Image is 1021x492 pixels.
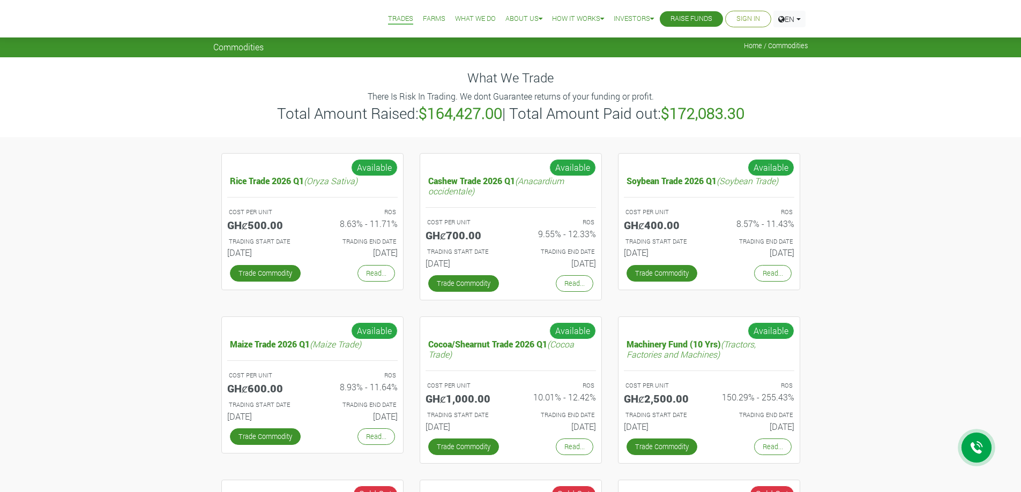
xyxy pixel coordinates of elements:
[351,322,398,339] span: Available
[227,173,398,262] a: Rice Trade 2026 Q1(Oryza Sativa) COST PER UNIT GHȼ500.00 ROS 8.63% - 11.71% TRADING START DATE [D...
[215,90,807,103] p: There Is Risk In Trading. We dont Guarantee returns of your funding or profit.
[419,103,502,123] b: $164,427.00
[625,208,699,217] p: COST PER UNIT
[670,13,712,25] a: Raise Funds
[426,336,596,436] a: Cocoa/Shearnut Trade 2026 Q1(Cocoa Trade) COST PER UNIT GHȼ1,000.00 ROS 10.01% - 12.42% TRADING S...
[230,428,301,445] a: Trade Commodity
[229,371,303,380] p: COST PER UNIT
[322,400,396,410] p: Estimated Trading End Date
[322,237,396,246] p: Estimated Trading End Date
[426,173,596,273] a: Cashew Trade 2026 Q1(Anacardium occidentale) COST PER UNIT GHȼ700.00 ROS 9.55% - 12.33% TRADING S...
[321,247,398,258] h6: [DATE]
[388,13,413,25] a: Trades
[426,421,503,432] h6: [DATE]
[519,392,596,402] h6: Return on Funding is the percentage profit you stand to earn.Visit our FAQs more info. Visit our ...
[624,173,794,262] a: Soybean Trade 2026 Q1(Soybean Trade) COST PER UNIT GHȼ400.00 ROS 8.57% - 11.43% TRADING START DAT...
[627,338,756,360] i: (Tractors, Factories and Machines)
[427,411,501,420] p: Estimated Trading Start Date
[625,237,699,246] p: Estimated Trading Start Date
[426,392,503,405] h5: GHȼ1,000.00
[227,336,398,352] h5: Maize Trade 2026 Q1
[426,229,503,241] h5: GHȼ700.00
[773,11,806,27] a: EN
[519,229,596,239] h6: Return on Funding is the percentage profit you stand to earn.Visit our FAQs more info. Visit our ...
[520,218,594,227] p: Return on Funding is the percentage profit you stand to earn.Visit our FAQs more info. Visit our ...
[230,265,301,282] a: Trade Commodity
[717,175,778,186] i: (Soybean Trade)
[719,411,793,420] p: Estimated Trading End Date
[519,258,596,268] h6: [DATE]
[227,382,304,395] h5: GHȼ600.00
[748,159,794,176] span: Available
[556,275,593,292] a: Read...
[624,247,701,258] h6: [DATE]
[229,208,303,217] p: COST PER UNIT
[717,392,794,402] h6: Return on Funding is the percentage profit you stand to earn.Visit our FAQs more info. Visit our ...
[310,338,361,350] i: (Maize Trade)
[754,438,792,455] a: Read...
[624,392,701,405] h5: GHȼ2,500.00
[426,336,596,362] h5: Cocoa/Shearnut Trade 2026 Q1
[519,421,596,432] h6: [DATE]
[227,218,304,231] h5: GHȼ500.00
[520,247,594,256] p: Estimated Trading End Date
[520,381,594,390] p: Return on Funding is the percentage profit you stand to earn.Visit our FAQs more info. Visit our ...
[505,13,542,25] a: About Us
[427,247,501,256] p: Estimated Trading Start Date
[520,411,594,420] p: Estimated Trading End Date
[624,336,794,362] h5: Machinery Fund (10 Yrs)
[428,275,499,292] a: Trade Commodity
[552,13,604,25] a: How it Works
[357,265,395,282] a: Read...
[427,218,501,227] p: COST PER UNIT
[717,218,794,229] h6: Return on Funding is the percentage profit you stand to earn.Visit our FAQs more info. Visit our ...
[627,265,697,282] a: Trade Commodity
[719,208,793,217] p: Return on Funding is the percentage profit you stand to earn.Visit our FAQs more info. Visit our ...
[719,237,793,246] p: Estimated Trading End Date
[227,247,304,258] h6: [DATE]
[625,411,699,420] p: Estimated Trading Start Date
[625,381,699,390] p: COST PER UNIT
[624,218,701,231] h5: GHȼ400.00
[215,104,807,123] h3: Total Amount Raised: | Total Amount Paid out:
[428,438,499,455] a: Trade Commodity
[427,381,501,390] p: COST PER UNIT
[357,428,395,445] a: Read...
[624,336,794,436] a: Machinery Fund (10 Yrs)(Tractors, Factories and Machines) COST PER UNIT GHȼ2,500.00 ROS 150.29% -...
[624,421,701,432] h6: [DATE]
[426,258,503,268] h6: [DATE]
[549,159,596,176] span: Available
[321,411,398,421] h6: [DATE]
[304,175,357,186] i: (Oryza Sativa)
[227,173,398,188] h5: Rice Trade 2026 Q1
[423,13,445,25] a: Farms
[455,13,496,25] a: What We Do
[428,175,564,196] i: (Anacardium occidentale)
[661,103,744,123] b: $172,083.30
[754,265,792,282] a: Read...
[744,42,808,50] span: Home / Commodities
[627,438,697,455] a: Trade Commodity
[736,13,760,25] a: Sign In
[624,173,794,188] h5: Soybean Trade 2026 Q1
[719,381,793,390] p: Return on Funding is the percentage profit you stand to earn.Visit our FAQs more info. Visit our ...
[227,411,304,421] h6: [DATE]
[428,338,574,360] i: (Cocoa Trade)
[321,218,398,229] h6: Return on Funding is the percentage profit you stand to earn.Visit our FAQs more info. Visit our ...
[717,247,794,258] h6: [DATE]
[717,421,794,432] h6: [DATE]
[213,70,808,86] h4: What We Trade
[321,382,398,392] h6: Return on Funding is the percentage profit you stand to earn.Visit our FAQs more info. Visit our ...
[748,322,794,339] span: Available
[322,371,396,380] p: Return on Funding is the percentage profit you stand to earn.Visit our FAQs more info. Visit our ...
[213,42,264,52] span: Commodities
[556,438,593,455] a: Read...
[227,336,398,426] a: Maize Trade 2026 Q1(Maize Trade) COST PER UNIT GHȼ600.00 ROS 8.93% - 11.64% TRADING START DATE [D...
[549,322,596,339] span: Available
[229,237,303,246] p: Estimated Trading Start Date
[229,400,303,410] p: Estimated Trading Start Date
[426,173,596,199] h5: Cashew Trade 2026 Q1
[351,159,398,176] span: Available
[614,13,654,25] a: Investors
[322,208,396,217] p: Return on Funding is the percentage profit you stand to earn.Visit our FAQs more info. Visit our ...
